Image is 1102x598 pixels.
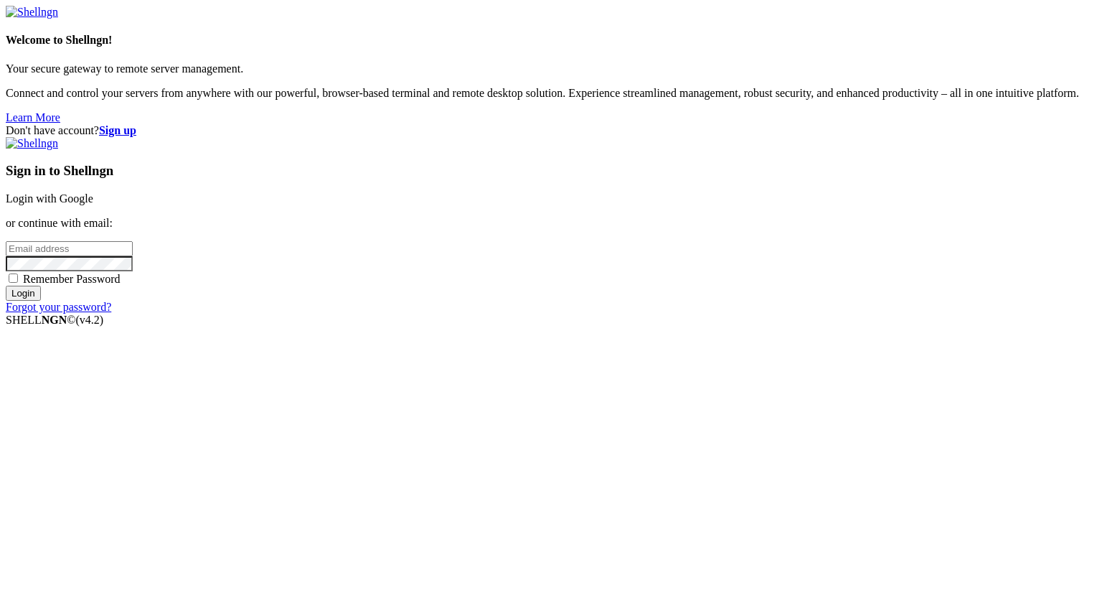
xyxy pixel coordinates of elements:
b: NGN [42,314,67,326]
div: Don't have account? [6,124,1096,137]
a: Login with Google [6,192,93,205]
span: SHELL © [6,314,103,326]
input: Email address [6,241,133,256]
img: Shellngn [6,6,58,19]
img: Shellngn [6,137,58,150]
p: Your secure gateway to remote server management. [6,62,1096,75]
h4: Welcome to Shellngn! [6,34,1096,47]
input: Login [6,286,41,301]
a: Learn More [6,111,60,123]
span: Remember Password [23,273,121,285]
p: or continue with email: [6,217,1096,230]
h3: Sign in to Shellngn [6,163,1096,179]
input: Remember Password [9,274,18,283]
a: Sign up [99,124,136,136]
span: 4.2.0 [76,314,104,326]
a: Forgot your password? [6,301,111,313]
p: Connect and control your servers from anywhere with our powerful, browser-based terminal and remo... [6,87,1096,100]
